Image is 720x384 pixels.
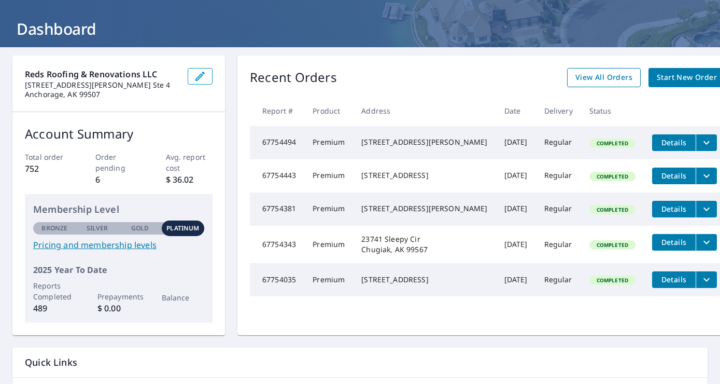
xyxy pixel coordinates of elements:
td: 67754494 [250,126,304,159]
span: Details [658,138,689,147]
p: Total order [25,152,72,162]
td: 67754443 [250,159,304,193]
th: Date [496,95,536,126]
p: Reports Completed [33,280,76,302]
td: [DATE] [496,159,536,193]
td: [DATE] [496,263,536,296]
button: detailsBtn-67754343 [652,234,696,251]
th: Status [581,95,644,126]
th: Address [353,95,496,126]
td: [DATE] [496,226,536,263]
span: Completed [590,206,634,213]
button: filesDropdownBtn-67754443 [696,168,717,184]
span: Details [658,275,689,284]
td: Regular [536,193,581,226]
td: Premium [304,226,353,263]
p: $ 36.02 [166,173,213,186]
p: Anchorage, AK 99507 [25,90,179,99]
td: [DATE] [496,193,536,226]
p: Avg. report cost [166,152,213,173]
button: detailsBtn-67754381 [652,201,696,217]
p: Balance [162,292,205,303]
td: Regular [536,263,581,296]
div: 23741 Sleepy Cir Chugiak, AK 99567 [361,234,487,255]
button: filesDropdownBtn-67754494 [696,134,717,151]
span: Details [658,204,689,214]
h1: Dashboard [12,18,708,39]
td: 67754381 [250,193,304,226]
th: Delivery [536,95,581,126]
div: [STREET_ADDRESS] [361,170,487,181]
button: detailsBtn-67754035 [652,271,696,288]
p: 2025 Year To Date [33,264,204,276]
p: Silver [87,224,108,233]
p: Bronze [41,224,67,233]
td: Premium [304,263,353,296]
p: Membership Level [33,202,204,216]
p: Recent Orders [250,68,337,87]
p: 752 [25,162,72,175]
span: Start New Order [657,71,717,84]
td: Premium [304,159,353,193]
p: Reds Roofing & Renovations LLC [25,68,179,80]
div: [STREET_ADDRESS][PERSON_NAME] [361,203,487,214]
div: [STREET_ADDRESS] [361,275,487,285]
p: Platinum [166,224,199,233]
p: Order pending [95,152,143,173]
th: Report # [250,95,304,126]
button: filesDropdownBtn-67754343 [696,234,717,251]
td: Regular [536,159,581,193]
td: Premium [304,126,353,159]
p: 6 [95,173,143,186]
p: 489 [33,302,76,314]
span: Completed [590,277,634,284]
p: Quick Links [25,356,695,369]
p: Account Summary [25,125,213,143]
button: filesDropdownBtn-67754035 [696,271,717,288]
p: Prepayments [97,291,140,302]
button: filesDropdownBtn-67754381 [696,201,717,217]
span: Completed [590,140,634,147]
button: detailsBtn-67754494 [652,134,696,151]
p: $ 0.00 [97,302,140,314]
div: [STREET_ADDRESS][PERSON_NAME] [361,137,487,147]
td: 67754343 [250,226,304,263]
td: Regular [536,126,581,159]
span: Details [658,237,689,247]
button: detailsBtn-67754443 [652,168,696,184]
th: Product [304,95,353,126]
td: Regular [536,226,581,263]
span: Completed [590,173,634,180]
span: View All Orders [575,71,632,84]
td: [DATE] [496,126,536,159]
span: Details [658,171,689,181]
p: [STREET_ADDRESS][PERSON_NAME] Ste 4 [25,80,179,90]
td: Premium [304,193,353,226]
td: 67754035 [250,263,304,296]
span: Completed [590,241,634,249]
p: Gold [131,224,149,233]
a: Pricing and membership levels [33,239,204,251]
a: View All Orders [567,68,641,87]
